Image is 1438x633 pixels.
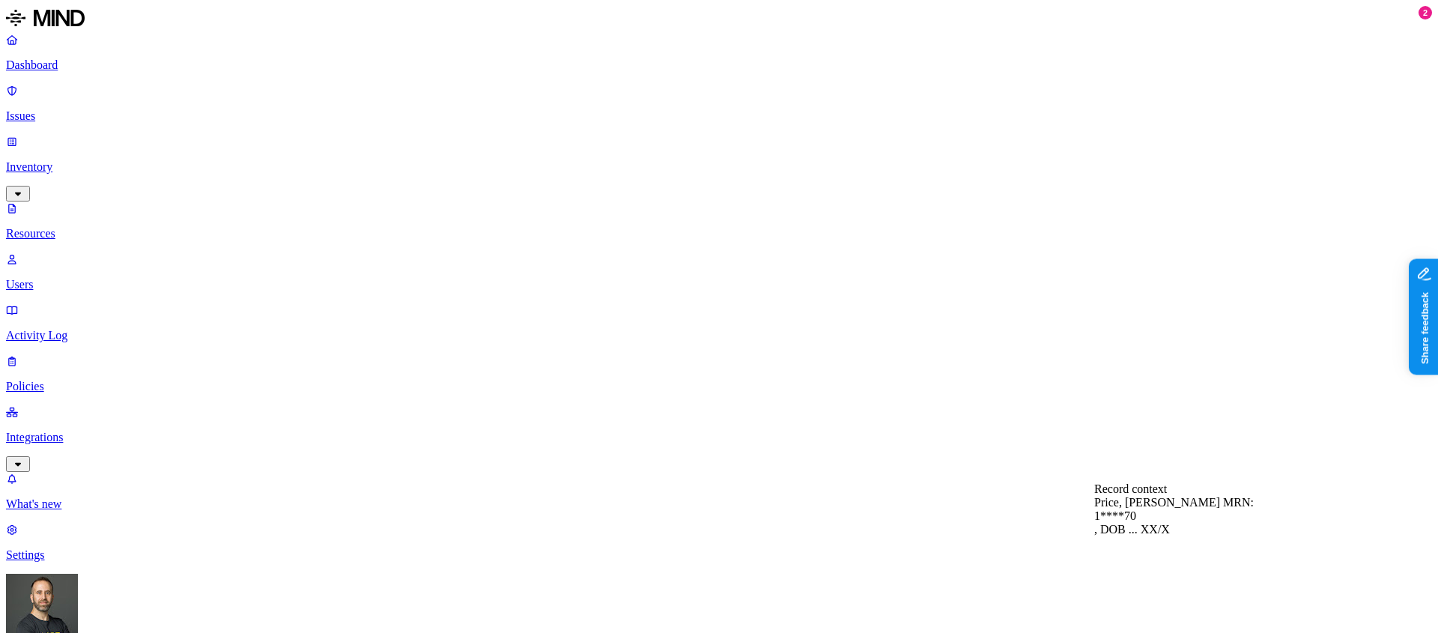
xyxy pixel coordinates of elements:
p: Policies [6,380,1432,393]
p: Resources [6,227,1432,240]
div: 2 [1419,6,1432,19]
p: Activity Log [6,329,1432,342]
p: Users [6,278,1432,291]
p: Integrations [6,431,1432,444]
p: Inventory [6,160,1432,174]
p: Dashboard [6,58,1432,72]
div: Record context [1094,482,1254,496]
p: Issues [6,109,1432,123]
p: Settings [6,548,1432,562]
p: What's new [6,497,1432,511]
img: MIND [6,6,85,30]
